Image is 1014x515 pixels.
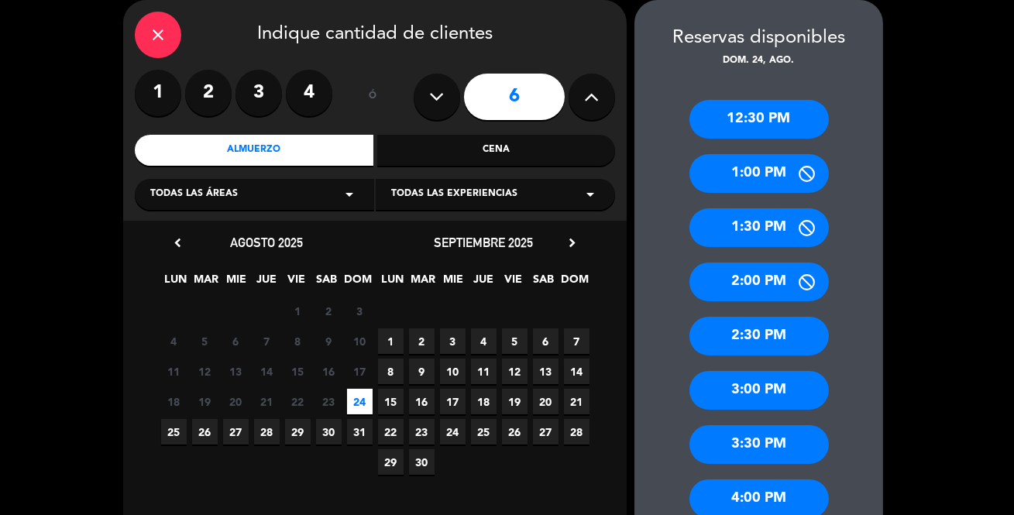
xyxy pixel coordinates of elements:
span: 30 [409,449,435,475]
span: 8 [285,328,311,354]
span: LUN [380,270,406,296]
span: 14 [564,359,589,384]
span: 18 [161,389,187,414]
span: MAR [194,270,219,296]
span: 12 [192,359,218,384]
span: 30 [316,419,342,445]
span: 13 [223,359,249,384]
span: agosto 2025 [230,235,303,250]
i: chevron_right [564,235,580,251]
span: 5 [502,328,528,354]
i: close [149,26,167,44]
span: 21 [564,389,589,414]
span: 27 [533,419,559,445]
span: 17 [440,389,466,414]
span: SAB [531,270,557,296]
span: 2 [409,328,435,354]
div: dom. 24, ago. [634,53,883,69]
span: 26 [502,419,528,445]
span: 3 [347,298,373,324]
span: 1 [285,298,311,324]
label: 1 [135,70,181,116]
span: 24 [347,389,373,414]
span: 29 [285,419,311,445]
span: 23 [409,419,435,445]
span: 20 [223,389,249,414]
div: 3:00 PM [689,371,829,410]
span: 19 [192,389,218,414]
span: 15 [378,389,404,414]
div: 3:30 PM [689,425,829,464]
span: LUN [163,270,189,296]
span: 13 [533,359,559,384]
span: 10 [440,359,466,384]
span: 9 [409,359,435,384]
span: 2 [316,298,342,324]
span: VIE [501,270,527,296]
span: JUE [254,270,280,296]
i: arrow_drop_down [340,185,359,204]
div: Indique cantidad de clientes [135,12,615,58]
span: JUE [471,270,497,296]
div: ó [348,70,398,124]
span: 29 [378,449,404,475]
span: 23 [316,389,342,414]
span: 11 [161,359,187,384]
span: 16 [409,389,435,414]
div: 12:30 PM [689,100,829,139]
span: DOM [345,270,370,296]
div: 1:00 PM [689,154,829,193]
span: Todas las áreas [150,187,238,202]
span: 25 [161,419,187,445]
span: DOM [562,270,587,296]
span: 21 [254,389,280,414]
span: 12 [502,359,528,384]
i: arrow_drop_down [581,185,600,204]
span: Todas las experiencias [391,187,517,202]
span: 4 [161,328,187,354]
span: septiembre 2025 [434,235,533,250]
span: 6 [223,328,249,354]
div: Cena [377,135,616,166]
span: 5 [192,328,218,354]
div: 2:00 PM [689,263,829,301]
i: chevron_left [170,235,186,251]
span: SAB [315,270,340,296]
span: 15 [285,359,311,384]
span: MIE [441,270,466,296]
span: 28 [254,419,280,445]
div: Almuerzo [135,135,373,166]
span: 17 [347,359,373,384]
span: 22 [285,389,311,414]
span: 31 [347,419,373,445]
span: 7 [564,328,589,354]
span: 19 [502,389,528,414]
label: 2 [185,70,232,116]
div: 1:30 PM [689,208,829,247]
span: 26 [192,419,218,445]
div: Reservas disponibles [634,23,883,53]
label: 3 [235,70,282,116]
span: 8 [378,359,404,384]
span: 10 [347,328,373,354]
span: 24 [440,419,466,445]
span: MAR [411,270,436,296]
span: 22 [378,419,404,445]
label: 4 [286,70,332,116]
span: 14 [254,359,280,384]
span: 20 [533,389,559,414]
span: 25 [471,419,497,445]
span: 7 [254,328,280,354]
span: 27 [223,419,249,445]
span: MIE [224,270,249,296]
span: 3 [440,328,466,354]
span: 6 [533,328,559,354]
span: 18 [471,389,497,414]
span: 28 [564,419,589,445]
span: 11 [471,359,497,384]
span: 1 [378,328,404,354]
span: VIE [284,270,310,296]
span: 9 [316,328,342,354]
span: 4 [471,328,497,354]
span: 16 [316,359,342,384]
